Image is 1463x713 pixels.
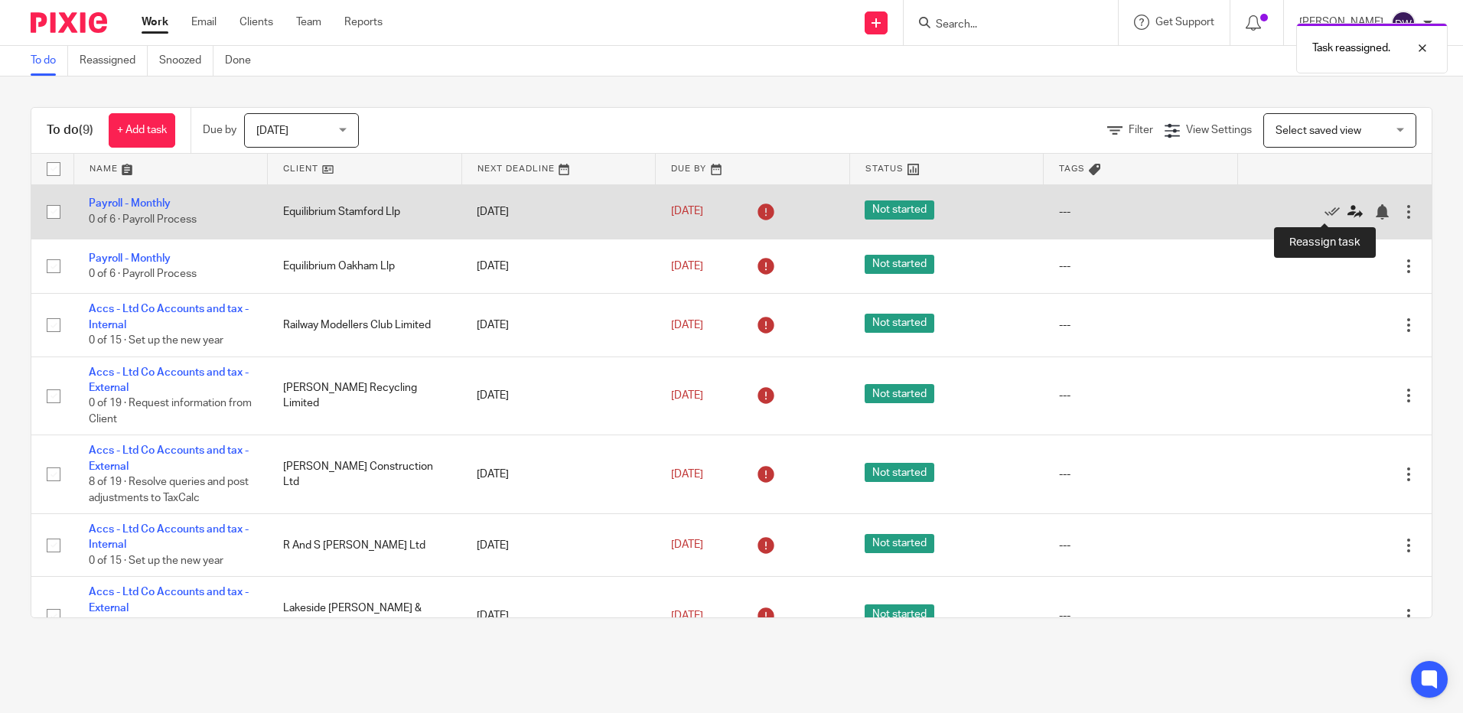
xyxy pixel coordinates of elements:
div: --- [1059,317,1223,333]
a: Reassigned [80,46,148,76]
span: [DATE] [671,540,703,551]
td: [DATE] [461,356,656,435]
td: [DATE] [461,435,656,514]
span: (9) [79,124,93,136]
td: Equilibrium Oakham Llp [268,239,462,293]
span: 0 of 15 · Set up the new year [89,335,223,346]
a: Clients [239,15,273,30]
span: 8 of 19 · Resolve queries and post adjustments to TaxCalc [89,477,249,503]
span: [DATE] [671,469,703,480]
span: [DATE] [671,207,703,217]
a: Reports [344,15,383,30]
a: Work [142,15,168,30]
span: [DATE] [671,261,703,272]
td: Lakeside [PERSON_NAME] & Financial Services Ltd [268,577,462,656]
img: svg%3E [1391,11,1416,35]
td: [DATE] [461,577,656,656]
a: Team [296,15,321,30]
td: [PERSON_NAME] Recycling Limited [268,356,462,435]
span: Filter [1129,125,1153,135]
td: [DATE] [461,294,656,356]
span: Not started [865,255,934,274]
a: Accs - Ltd Co Accounts and tax - External [89,445,249,471]
span: Not started [865,314,934,333]
span: View Settings [1186,125,1252,135]
div: --- [1059,204,1223,220]
span: Not started [865,384,934,403]
td: [DATE] [461,184,656,239]
div: --- [1059,538,1223,553]
p: Task reassigned. [1312,41,1390,56]
span: Not started [865,534,934,553]
span: Not started [865,604,934,623]
a: To do [31,46,68,76]
span: [DATE] [256,125,288,136]
span: 0 of 6 · Payroll Process [89,214,197,225]
img: Pixie [31,12,107,33]
span: Select saved view [1276,125,1361,136]
a: Mark as done [1325,204,1347,220]
td: [DATE] [461,239,656,293]
span: [DATE] [671,610,703,621]
td: Equilibrium Stamford Llp [268,184,462,239]
div: --- [1059,467,1223,482]
div: --- [1059,388,1223,403]
a: + Add task [109,113,175,148]
span: 0 of 6 · Payroll Process [89,269,197,279]
a: Email [191,15,217,30]
a: Snoozed [159,46,213,76]
a: Accs - Ltd Co Accounts and tax - External [89,367,249,393]
a: Payroll - Monthly [89,198,171,209]
h1: To do [47,122,93,138]
div: --- [1059,608,1223,623]
span: Not started [865,463,934,482]
a: Accs - Ltd Co Accounts and tax - Internal [89,524,249,550]
span: 0 of 15 · Set up the new year [89,555,223,566]
td: Railway Modellers Club Limited [268,294,462,356]
span: Not started [865,200,934,220]
span: [DATE] [671,320,703,330]
p: Due by [203,122,236,138]
span: 0 of 19 · Request information from Client [89,398,252,425]
td: [PERSON_NAME] Construction Ltd [268,435,462,514]
td: [DATE] [461,514,656,577]
a: Done [225,46,262,76]
a: Accs - Ltd Co Accounts and tax - External [89,587,249,613]
span: Tags [1059,164,1085,173]
td: R And S [PERSON_NAME] Ltd [268,514,462,577]
div: --- [1059,259,1223,274]
a: Accs - Ltd Co Accounts and tax - Internal [89,304,249,330]
a: Payroll - Monthly [89,253,171,264]
span: [DATE] [671,390,703,401]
